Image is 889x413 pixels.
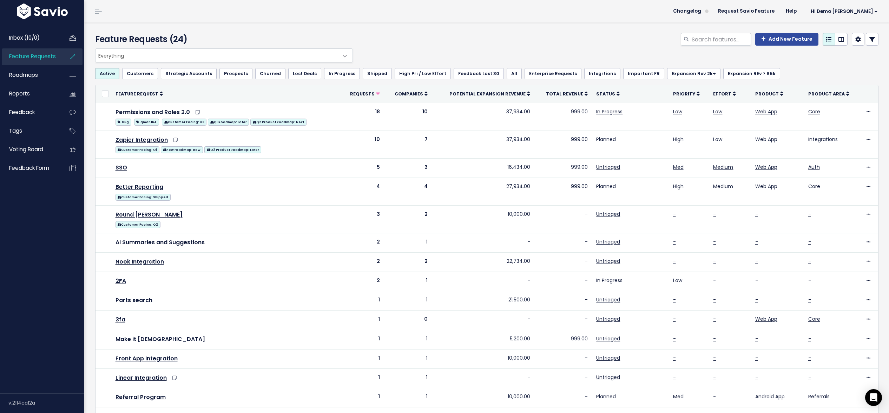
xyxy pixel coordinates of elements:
a: Core [808,183,820,190]
td: 37,934.00 [432,103,534,131]
td: - [534,272,592,291]
a: Make it [DEMOGRAPHIC_DATA] [116,335,205,343]
a: Web App [755,108,777,115]
a: Add New Feature [755,33,818,46]
a: Auth [808,164,820,171]
td: - [432,311,534,330]
td: - [534,291,592,311]
span: bug [116,119,131,126]
a: Android App [755,393,785,400]
a: Priority [673,90,700,97]
td: 2 [384,252,432,272]
span: Everything [95,48,353,62]
a: 3fa [116,315,125,324]
a: Low [673,108,682,115]
a: Expansion Rev 2k+ [667,68,720,79]
span: Feedback [9,108,35,116]
td: - [432,233,534,252]
td: 16,434.00 [432,158,534,178]
a: - [673,258,676,265]
h4: Feature Requests (24) [95,33,349,46]
td: 1 [340,388,384,407]
a: - [673,335,676,342]
span: Product Area [808,91,845,97]
a: Untriaged [596,211,620,218]
td: 1 [340,291,384,311]
a: qmonth4 [134,117,159,126]
a: Referrals [808,393,830,400]
span: Companies [395,91,423,97]
td: 1 [340,330,384,349]
td: 2 [340,272,384,291]
span: Inbox (10/0) [9,34,40,41]
a: Roadmaps [2,67,58,83]
a: In Progress [596,108,623,115]
a: SSO [116,164,127,172]
a: In Progress [324,68,360,79]
td: 3 [384,158,432,178]
td: - [432,272,534,291]
a: Prospects [219,68,252,79]
a: Voting Board [2,141,58,158]
span: Customer Facing: H2 [162,119,206,126]
a: Front App Integration [116,354,178,362]
div: v.2114ca12a [8,394,84,412]
a: - [808,296,811,303]
span: Reports [9,90,30,97]
span: Tags [9,127,22,134]
a: - [808,258,811,265]
a: - [808,238,811,245]
a: Permissions and Roles 2.0 [116,108,190,116]
span: Feature Requests [9,53,56,60]
span: Effort [713,91,731,97]
a: - [808,354,811,361]
td: 1 [384,368,432,388]
a: Low [673,277,682,284]
td: 10 [340,131,384,158]
span: Status [596,91,615,97]
span: Priority [673,91,695,97]
a: Better Reporting [116,183,163,191]
a: - [713,354,716,361]
td: 999.00 [534,158,592,178]
td: 999.00 [534,178,592,205]
span: qmonth4 [134,119,159,126]
span: new roadmap: now [161,146,203,153]
td: 10,000.00 [432,349,534,368]
a: - [713,211,716,218]
td: 21,500.00 [432,291,534,311]
a: High Pri / Low Effort [395,68,451,79]
a: - [713,238,716,245]
td: 2 [384,205,432,233]
a: - [713,374,716,381]
td: - [534,388,592,407]
a: Product Area [808,90,849,97]
a: Shipped [363,68,392,79]
td: 1 [384,272,432,291]
td: 5 [340,158,384,178]
a: Help [780,6,802,16]
span: Everything [96,49,338,62]
a: Planned [596,136,616,143]
a: Referral Program [116,393,166,401]
a: Web App [755,183,777,190]
span: Feature Request [116,91,158,97]
a: All [507,68,522,79]
td: - [534,205,592,233]
a: Planned [596,183,616,190]
td: 4 [384,178,432,205]
a: Tags [2,123,58,139]
a: - [755,258,758,265]
a: - [755,374,758,381]
td: - [534,252,592,272]
a: High [673,183,684,190]
a: Med [673,393,684,400]
a: Important FR [623,68,664,79]
td: - [534,233,592,252]
td: 1 [384,291,432,311]
span: Total Revenue [546,91,583,97]
span: Feedback form [9,164,49,172]
a: Med [673,164,684,171]
a: Web App [755,136,777,143]
a: - [755,335,758,342]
